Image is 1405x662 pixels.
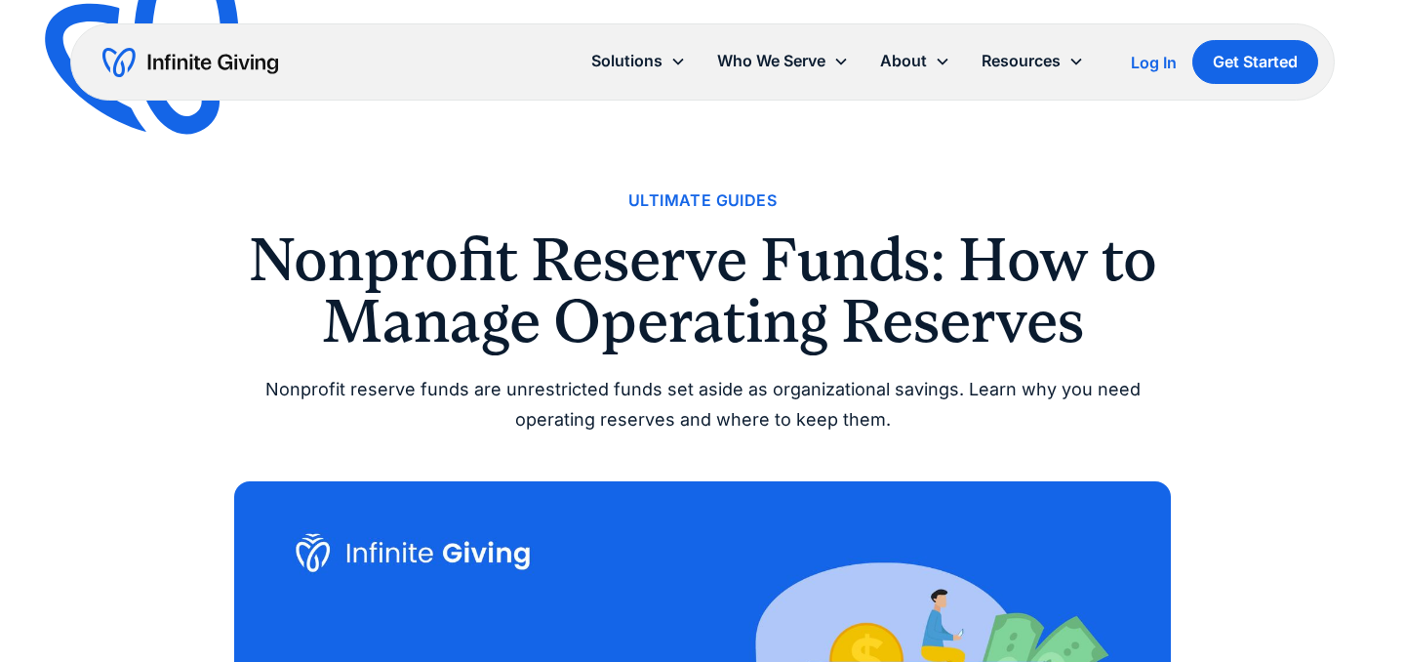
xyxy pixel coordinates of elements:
div: About [864,40,966,82]
div: Who We Serve [717,48,825,74]
div: Resources [982,48,1061,74]
div: About [880,48,927,74]
div: Log In [1131,55,1177,70]
div: Resources [966,40,1100,82]
a: home [102,47,278,78]
a: Log In [1131,51,1177,74]
div: Who We Serve [702,40,864,82]
div: Solutions [591,48,662,74]
h1: Nonprofit Reserve Funds: How to Manage Operating Reserves [234,229,1171,352]
a: Get Started [1192,40,1318,84]
a: Ultimate Guides [628,187,777,214]
div: Solutions [576,40,702,82]
div: Nonprofit reserve funds are unrestricted funds set aside as organizational savings. Learn why you... [234,375,1171,434]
